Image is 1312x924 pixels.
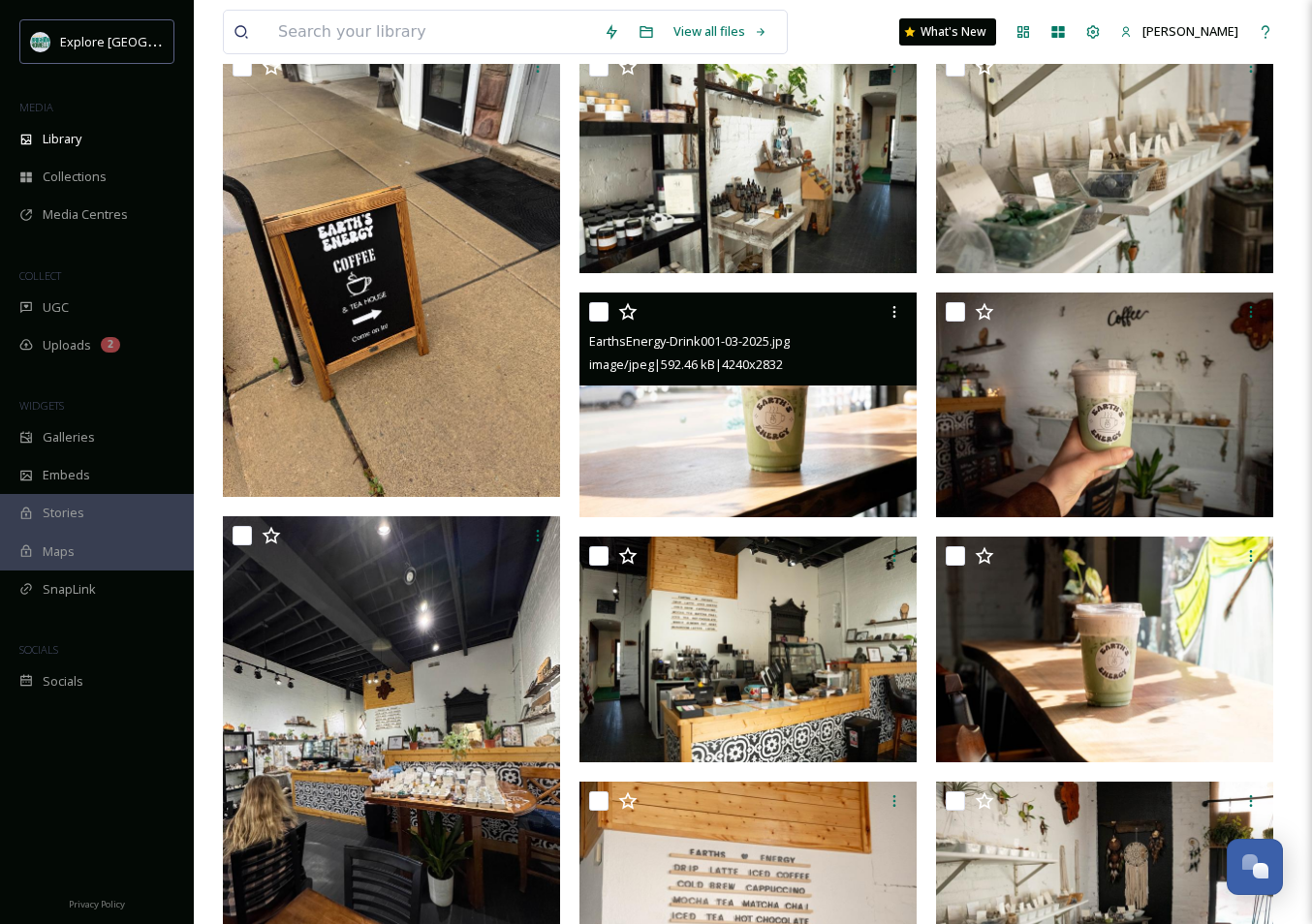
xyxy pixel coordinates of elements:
[936,293,1273,518] img: EarthsEnergy-Drink002-03-2025.jpg
[31,32,50,51] img: 67e7af72-b6c8-455a-acf8-98e6fe1b68aa.avif
[1142,22,1238,40] span: [PERSON_NAME]
[19,398,64,413] span: WIDGETS
[268,11,594,53] input: Search your library
[43,428,95,447] span: Galleries
[43,580,96,599] span: SnapLink
[43,504,84,522] span: Stories
[223,47,560,497] img: Earth's Energy May 2025 (3).jpg
[101,337,120,353] div: 2
[1227,839,1283,895] button: Open Chat
[589,332,790,350] span: EarthsEnergy-Drink001-03-2025.jpg
[43,205,128,224] span: Media Centres
[19,268,61,283] span: COLLECT
[43,130,81,148] span: Library
[69,891,125,914] a: Privacy Policy
[43,298,69,317] span: UGC
[1110,13,1248,50] a: [PERSON_NAME]
[43,672,83,691] span: Socials
[936,537,1273,762] img: EarthsEnergy-Drink000-03-2025.jpg
[936,47,1273,273] img: EarthsEnergy-Display003-03-2025.jpg
[579,47,917,273] img: EarthsEnergy-Interior003-03-2025.jpg
[60,32,327,50] span: Explore [GEOGRAPHIC_DATA][PERSON_NAME]
[589,355,783,373] span: image/jpeg | 592.46 kB | 4240 x 2832
[43,466,90,484] span: Embeds
[899,18,996,46] a: What's New
[579,293,917,518] img: EarthsEnergy-Drink001-03-2025.jpg
[579,537,917,762] img: EarthsEnergy-Interior000-03-2025.jpg
[43,168,107,186] span: Collections
[43,542,75,561] span: Maps
[43,336,91,354] span: Uploads
[19,642,58,657] span: SOCIALS
[19,100,53,114] span: MEDIA
[664,13,777,50] a: View all files
[69,898,125,910] span: Privacy Policy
